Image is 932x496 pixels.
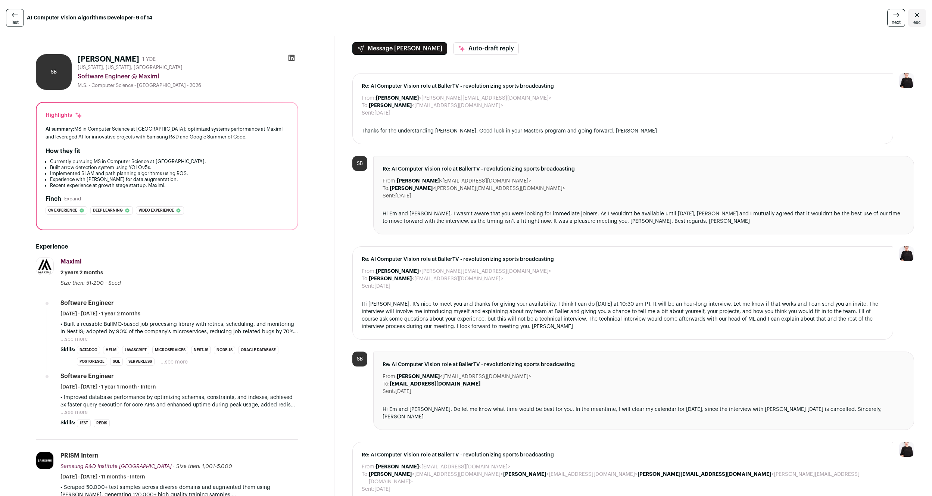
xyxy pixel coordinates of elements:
dt: From: [383,373,397,380]
li: PostgreSQL [77,358,107,366]
li: Oracle Database [238,346,278,354]
dd: <[PERSON_NAME][EMAIL_ADDRESS][DOMAIN_NAME]> [376,268,551,275]
div: Software Engineer [60,299,114,307]
div: Software Engineer @ Maximl [78,72,298,81]
b: [PERSON_NAME] [376,96,419,101]
li: Jest [77,419,91,427]
a: next [887,9,905,27]
li: Implemented SLAM and path planning algorithms using ROS. [50,171,289,177]
span: Seed [108,281,121,286]
span: [DATE] - [DATE] · 1 year 1 month · Intern [60,383,156,391]
dt: From: [362,94,376,102]
img: 9240684-medium_jpg [899,73,914,88]
dt: From: [362,268,376,275]
a: Close [908,9,926,27]
li: Experience with [PERSON_NAME] for data augmentation. [50,177,289,183]
span: · Size then: 1,001-5,000 [173,464,232,469]
dd: [DATE] [374,283,390,290]
dt: To: [383,380,390,388]
b: [PERSON_NAME] [376,464,419,470]
div: SB [36,54,72,90]
li: Built arrow detection system using YOLOv5s. [50,165,289,171]
span: Re: AI Computer Vision role at BallerTV - revolutionizing sports broadcasting [383,361,905,368]
b: [PERSON_NAME] [397,374,440,379]
b: [PERSON_NAME] [369,103,412,108]
span: Cv experience [48,207,77,214]
li: Redis [94,419,110,427]
dd: <[EMAIL_ADDRESS][DOMAIN_NAME]> <[EMAIL_ADDRESS][DOMAIN_NAME]> <[PERSON_NAME][EMAIL_ADDRESS][DOMAI... [369,471,884,486]
dt: To: [362,471,369,486]
li: Currently pursuing MS in Computer Science at [GEOGRAPHIC_DATA]. [50,159,289,165]
span: Deep learning [93,207,123,214]
img: 795fe22d1fd58eea7fc3a1f384e37b256ed4c51d1e487a0db2dfc64eeacdba2b.jpg [36,258,53,275]
span: Skills: [60,346,75,353]
dt: From: [362,463,376,471]
span: Skills: [60,419,75,427]
dd: <[EMAIL_ADDRESS][DOMAIN_NAME]> [376,463,510,471]
p: • Built a reusable BullMQ-based job processing library with retries, scheduling, and monitoring i... [60,321,298,336]
b: [PERSON_NAME] [397,178,440,184]
li: Datadog [77,346,100,354]
button: ...see more [60,409,88,416]
dt: Sent: [362,283,374,290]
span: [US_STATE], [US_STATE], [GEOGRAPHIC_DATA] [78,65,183,71]
span: 2 years 2 months [60,269,103,277]
b: [PERSON_NAME] [503,472,546,477]
div: PRISM Intern [60,452,99,460]
dt: Sent: [362,486,374,493]
div: Hi Em and [PERSON_NAME], Do let me know what time would be best for you. In the meantime, I will ... [383,406,905,421]
dd: [DATE] [374,109,390,117]
li: Nest.js [191,346,211,354]
img: 9240684-medium_jpg [899,442,914,457]
span: Re: AI Computer Vision role at BallerTV - revolutionizing sports broadcasting [362,451,884,459]
dt: Sent: [362,109,374,117]
li: Helm [103,346,119,354]
li: Serverless [126,358,155,366]
button: ...see more [160,358,188,366]
dd: <[PERSON_NAME][EMAIL_ADDRESS][DOMAIN_NAME]> [376,94,551,102]
dt: Sent: [383,192,395,200]
dd: [DATE] [395,192,411,200]
span: [DATE] - [DATE] · 1 year 2 months [60,310,140,318]
div: 1 YOE [142,56,156,63]
b: [PERSON_NAME] [376,269,419,274]
h2: Experience [36,242,298,251]
dt: Sent: [383,388,395,395]
li: Recent experience at growth stage startup, Maximl. [50,183,289,188]
span: Re: AI Computer Vision role at BallerTV - revolutionizing sports broadcasting [362,82,884,90]
dt: To: [362,102,369,109]
div: Software Engineer [60,372,114,380]
b: [PERSON_NAME] [369,472,412,477]
span: Samsung R&D Institute [GEOGRAPHIC_DATA] [60,464,172,469]
img: cee377eaf095e2f872f204c3cd9746bc58845cd2704a0632ca9f8569c7e26760.jpg [36,452,53,469]
span: Re: AI Computer Vision role at BallerTV - revolutionizing sports broadcasting [362,256,884,263]
h2: How they fit [46,147,80,156]
dd: <[EMAIL_ADDRESS][DOMAIN_NAME]> [397,177,531,185]
b: [PERSON_NAME][EMAIL_ADDRESS][DOMAIN_NAME] [638,472,771,477]
div: M.S. - Computer Science - [GEOGRAPHIC_DATA] - 2026 [78,82,298,88]
strong: AI Computer Vision Algorithms Developer: 9 of 14 [27,14,152,22]
dt: From: [383,177,397,185]
b: [EMAIL_ADDRESS][DOMAIN_NAME] [390,381,480,387]
span: [DATE] - [DATE] · 11 months · Intern [60,473,145,481]
div: Thanks for the understanding [PERSON_NAME]. Good luck in your Masters program and going forward. ... [362,127,884,135]
div: MS in Computer Science at [GEOGRAPHIC_DATA]; optimized systems performance at Maximl and leverage... [46,125,289,141]
li: SQL [110,358,123,366]
p: • Improved database performance by optimizing schemas, constraints, and indexes; achieved 3x fast... [60,394,298,409]
button: Expand [64,196,81,202]
button: Auto-draft reply [453,42,519,55]
span: · [105,280,107,287]
button: ...see more [60,336,88,343]
span: last [12,19,19,25]
dt: To: [362,275,369,283]
div: SB [352,156,367,171]
dd: <[PERSON_NAME][EMAIL_ADDRESS][DOMAIN_NAME]> [390,185,565,192]
dd: [DATE] [374,486,390,493]
span: next [892,19,901,25]
dd: <[EMAIL_ADDRESS][DOMAIN_NAME]> [369,102,503,109]
li: Node.js [214,346,235,354]
li: Microservices [152,346,188,354]
span: Maximl [60,259,81,265]
dd: <[EMAIL_ADDRESS][DOMAIN_NAME]> [369,275,503,283]
img: 9240684-medium_jpg [899,246,914,261]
